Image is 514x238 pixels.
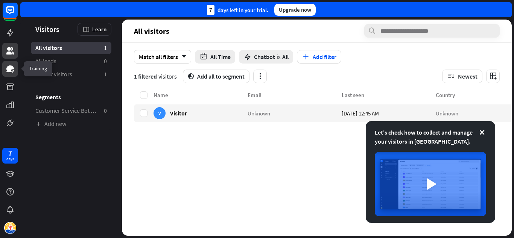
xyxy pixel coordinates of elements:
div: Email [248,91,342,99]
a: All leads 0 [31,55,111,67]
i: arrow_down [178,55,186,59]
aside: 0 [104,107,107,115]
aside: 1 [104,44,107,52]
div: days left in your trial. [207,5,268,15]
span: Learn [92,26,106,33]
a: Recent visitors 1 [31,68,111,80]
span: Visitor [170,109,187,117]
span: All visitors [35,44,62,52]
div: Let's check how to collect and manage your visitors in [GEOGRAPHIC_DATA]. [375,128,486,146]
button: Newest [442,70,482,83]
a: 7 days [2,148,18,164]
button: segmentAdd all to segment [183,70,249,83]
h3: Segments [31,93,111,101]
a: Add new [31,118,111,130]
div: Upgrade now [274,4,316,16]
div: Match all filters [134,50,191,64]
button: All Time [195,50,235,64]
span: Unknown [248,109,270,117]
a: Customer Service Bot — Newsletter 0 [31,105,111,117]
button: Open LiveChat chat widget [6,3,29,26]
span: is [277,53,281,61]
aside: 1 [104,70,107,78]
span: All [282,53,289,61]
span: 1 filtered [134,73,157,80]
span: Customer Service Bot — Newsletter [35,107,98,115]
div: Last seen [342,91,436,99]
button: Add filter [297,50,341,64]
span: Chatbot [254,53,275,61]
aside: 0 [104,57,107,65]
div: Name [154,91,248,99]
span: visitors [158,73,177,80]
span: All visitors [134,27,169,35]
span: Visitors [35,25,59,33]
span: All leads [35,57,56,65]
span: [DATE] 12:45 AM [342,109,379,117]
div: 7 [207,5,214,15]
span: Recent visitors [35,70,72,78]
span: Unknown [436,109,458,117]
div: 7 [8,150,12,156]
img: image [375,152,486,216]
i: segment [188,73,194,79]
div: V [154,107,166,119]
div: days [6,156,14,162]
